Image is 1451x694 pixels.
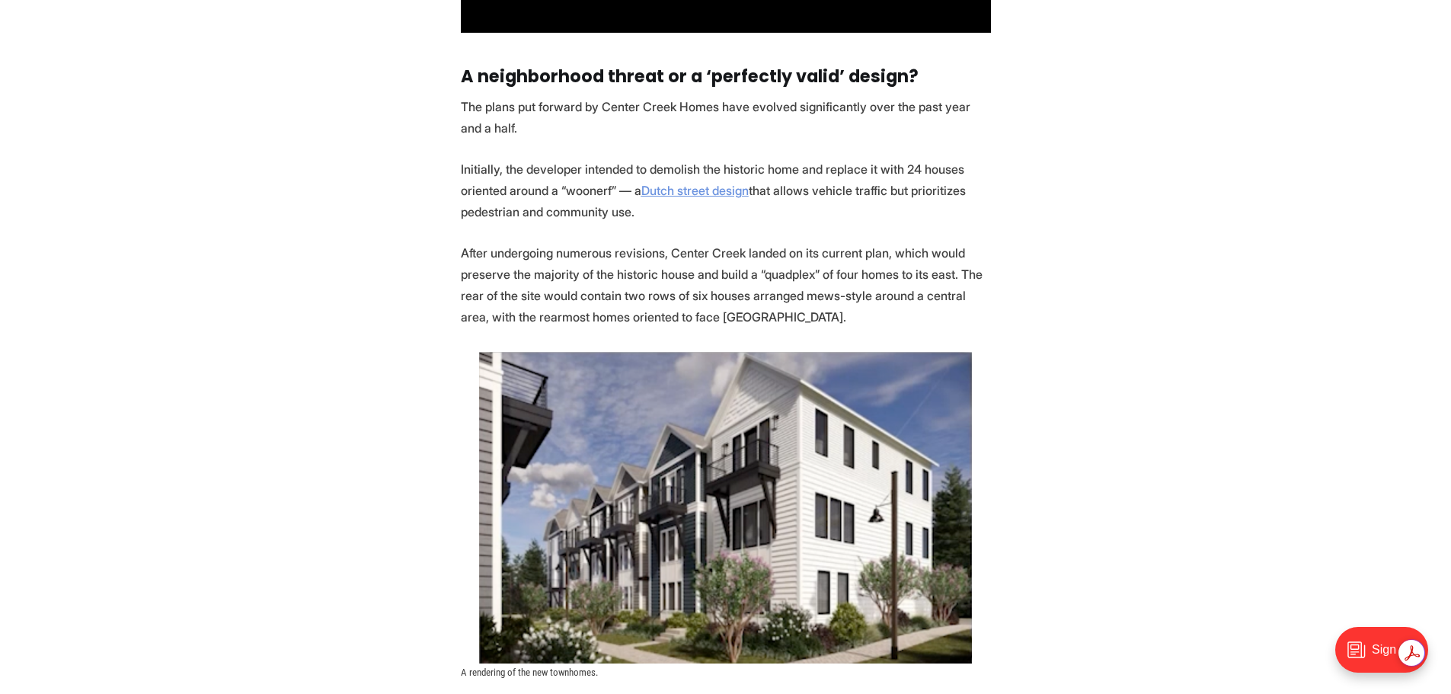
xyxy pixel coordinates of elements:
[461,158,991,222] p: Initially, the developer intended to demolish the historic home and replace it with 24 houses ori...
[461,96,991,139] p: The plans put forward by Center Creek Homes have evolved significantly over the past year and a h...
[1322,619,1451,694] iframe: portal-trigger
[461,242,991,328] p: After undergoing numerous revisions, Center Creek landed on its current plan, which would preserv...
[641,183,749,198] a: Dutch street design
[461,64,919,88] strong: A neighborhood threat or a ‘perfectly valid’ design?
[461,667,598,678] span: A rendering of the new townhomes.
